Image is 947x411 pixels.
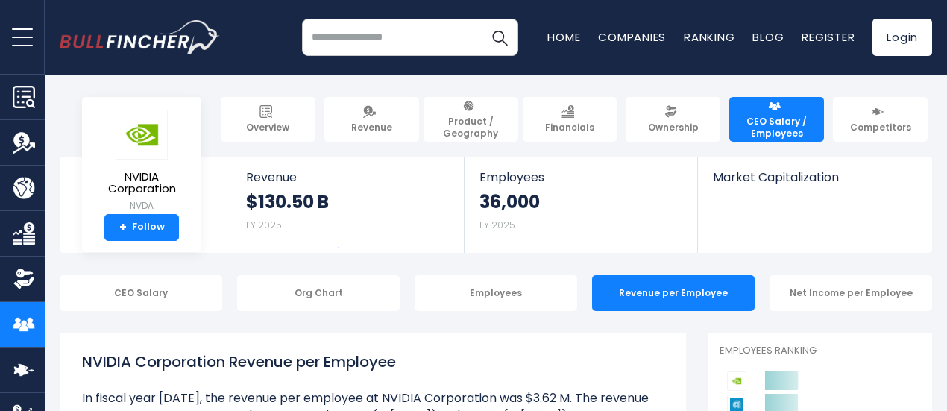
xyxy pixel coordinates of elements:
span: Financials [545,122,594,134]
a: Ranking [684,29,734,45]
div: Net Income per Employee [770,275,932,311]
a: Register [802,29,855,45]
a: Revenue [324,97,419,142]
span: Ownership [648,122,699,134]
a: NVIDIA Corporation NVDA [93,109,190,214]
span: Product / Geography [430,116,512,139]
div: Employees [415,275,577,311]
a: Competitors [833,97,928,142]
a: Revenue $130.50 B FY 2025 [231,157,465,253]
small: FY 2025 [246,219,282,231]
a: Login [872,19,932,56]
span: Revenue [246,170,450,184]
small: FY 2025 [479,219,515,231]
div: Org Chart [237,275,400,311]
span: Overview [246,122,289,134]
span: Market Capitalization [713,170,916,184]
a: Employees 36,000 FY 2025 [465,157,696,253]
div: Revenue per Employee [592,275,755,311]
div: CEO Salary [60,275,222,311]
button: Search [481,19,518,56]
a: CEO Salary / Employees [729,97,824,142]
img: Ownership [13,268,35,290]
img: bullfincher logo [60,20,220,54]
span: CEO Salary / Employees [736,116,817,139]
h1: NVIDIA Corporation Revenue per Employee [82,351,664,373]
a: Market Capitalization [698,157,931,210]
img: NVIDIA Corporation competitors logo [727,371,746,391]
span: Revenue [351,122,392,134]
a: Blog [752,29,784,45]
strong: $130.50 B [246,190,329,213]
a: Go to homepage [60,20,220,54]
a: Companies [598,29,666,45]
strong: + [119,221,127,234]
span: Employees [479,170,682,184]
span: Competitors [850,122,911,134]
strong: 36,000 [479,190,540,213]
span: NVIDIA Corporation [94,171,189,195]
a: +Follow [104,214,179,241]
a: Financials [523,97,617,142]
a: Overview [221,97,315,142]
a: Home [547,29,580,45]
a: Ownership [626,97,720,142]
small: NVDA [94,199,189,213]
p: Employees Ranking [720,345,921,357]
a: Product / Geography [424,97,518,142]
